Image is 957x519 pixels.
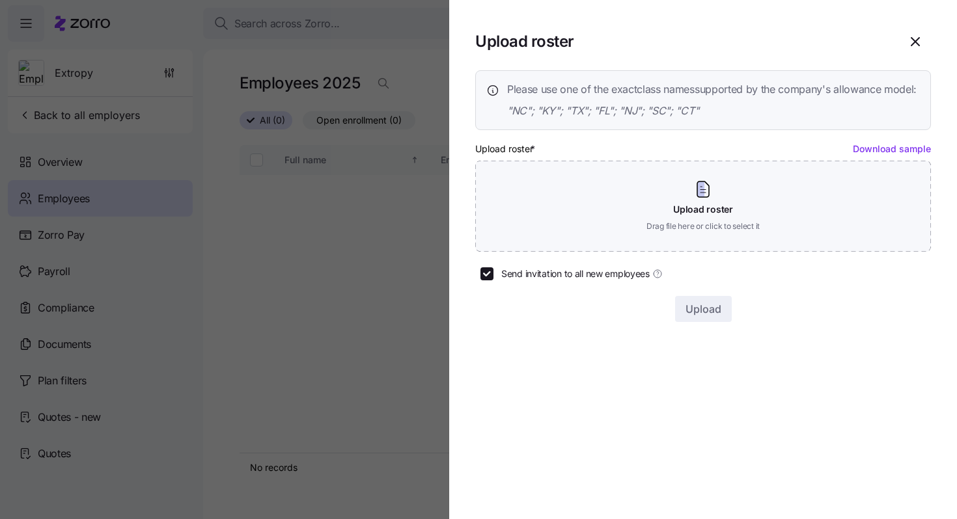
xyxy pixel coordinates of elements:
span: Upload [686,301,721,317]
a: Download sample [853,143,931,154]
label: Upload roster [475,142,538,156]
h1: Upload roster [475,31,889,51]
button: Upload [675,296,732,322]
span: "NC"; "KY"; "TX"; "FL"; "NJ"; "SC"; "CT" [507,103,917,119]
span: Please use one of the exact class names supported by the company's allowance model: [507,81,917,98]
span: Send invitation to all new employees [501,267,650,280]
